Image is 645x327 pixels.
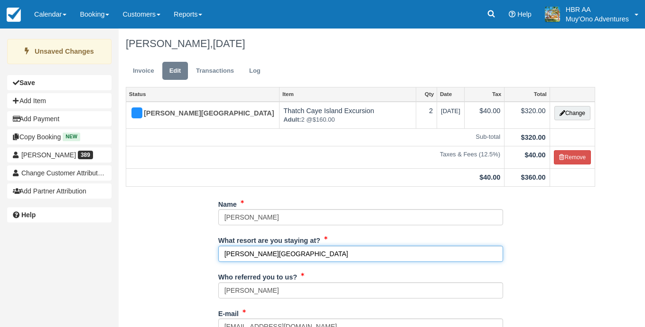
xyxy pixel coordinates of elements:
[554,106,590,120] button: Change
[35,48,94,55] strong: Unsaved Changes
[479,173,500,181] strong: $40.00
[7,75,112,90] button: Save
[218,232,320,246] label: What resort are you staying at?
[218,196,237,210] label: Name
[7,165,112,181] button: Change Customer Attribution
[283,115,412,125] em: 2 @
[21,169,107,177] span: Change Customer Attribution
[7,183,112,199] button: Add Partner Attribution
[505,102,550,129] td: $320.00
[218,269,297,282] label: Who referred you to us?
[525,151,546,159] strong: $40.00
[213,38,245,49] span: [DATE]
[130,106,267,121] div: [PERSON_NAME][GEOGRAPHIC_DATA]
[78,151,93,159] span: 389
[505,87,549,101] a: Total
[7,147,112,163] a: [PERSON_NAME] 389
[126,38,595,49] h1: [PERSON_NAME],
[7,93,112,108] button: Add Item
[509,11,515,18] i: Help
[521,134,546,141] strong: $320.00
[441,107,460,115] span: [DATE]
[130,133,500,142] em: Sub-total
[416,102,437,129] td: 2
[19,79,35,87] b: Save
[21,151,76,159] span: [PERSON_NAME]
[280,102,416,129] td: Thatch Caye Island Excursion
[7,8,21,22] img: checkfront-main-nav-mini-logo.png
[465,87,504,101] a: Tax
[416,87,437,101] a: Qty
[283,116,301,123] strong: Adult
[517,10,532,18] span: Help
[437,87,464,101] a: Date
[130,150,500,159] em: Taxes & Fees (12.5%)
[521,173,546,181] strong: $360.00
[126,87,279,101] a: Status
[554,150,591,164] button: Remove
[126,62,161,80] a: Invoice
[218,306,239,319] label: E-mail
[242,62,268,80] a: Log
[313,116,335,123] span: $160.00
[7,207,112,222] a: Help
[464,102,504,129] td: $40.00
[566,14,629,24] p: Muy'Ono Adventures
[280,87,416,101] a: Item
[7,111,112,126] button: Add Payment
[63,133,80,141] span: New
[545,7,560,22] img: A20
[162,62,188,80] a: Edit
[21,211,36,219] b: Help
[566,5,629,14] p: HBR AA
[7,129,112,144] button: Copy Booking New
[189,62,241,80] a: Transactions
